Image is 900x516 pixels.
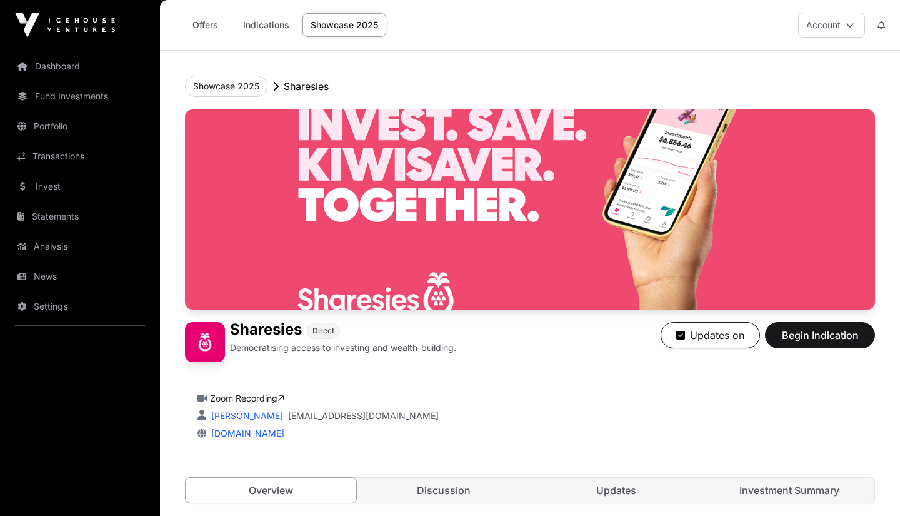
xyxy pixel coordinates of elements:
[10,233,150,260] a: Analysis
[186,478,874,503] nav: Tabs
[209,410,283,421] a: [PERSON_NAME]
[781,328,859,343] span: Begin Indication
[206,428,284,438] a: [DOMAIN_NAME]
[661,322,760,348] button: Updates on
[235,13,297,37] a: Indications
[288,410,439,422] a: [EMAIL_ADDRESS][DOMAIN_NAME]
[230,322,302,339] h1: Sharesies
[185,109,875,310] img: Sharesies
[10,263,150,290] a: News
[230,341,456,354] p: Democratising access to investing and wealth-building.
[210,393,284,403] a: Zoom Recording
[798,13,865,38] button: Account
[10,113,150,140] a: Portfolio
[302,13,386,37] a: Showcase 2025
[10,53,150,80] a: Dashboard
[180,13,230,37] a: Offers
[10,143,150,170] a: Transactions
[10,173,150,200] a: Invest
[10,293,150,320] a: Settings
[765,322,875,348] button: Begin Indication
[312,326,334,336] span: Direct
[765,335,875,347] a: Begin Indication
[185,76,267,97] button: Showcase 2025
[185,477,357,503] a: Overview
[185,322,225,362] img: Sharesies
[284,79,329,94] p: Sharesies
[15,13,115,38] img: Icehouse Ventures Logo
[531,478,702,503] a: Updates
[359,478,529,503] a: Discussion
[704,478,875,503] a: Investment Summary
[10,203,150,230] a: Statements
[10,83,150,110] a: Fund Investments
